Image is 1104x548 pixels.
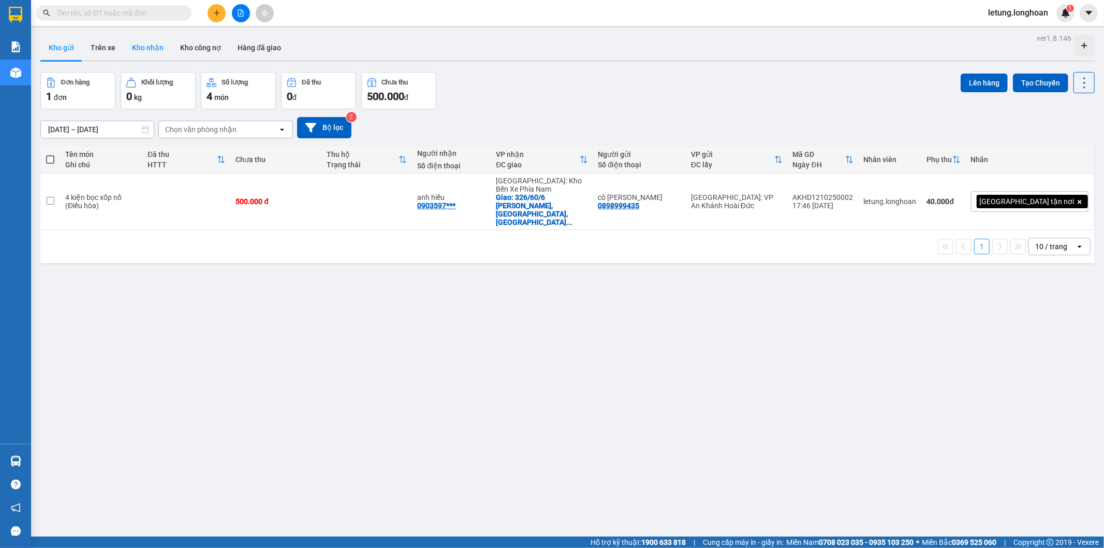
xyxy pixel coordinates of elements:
span: 0 [287,90,292,103]
button: caret-down [1080,4,1098,22]
span: | [694,537,695,548]
span: đ [404,93,408,102]
button: Kho nhận [124,35,172,60]
svg: open [278,125,286,134]
div: 0898999435 [598,201,640,210]
img: solution-icon [10,41,21,52]
span: 0 [126,90,132,103]
div: HTTT [148,161,217,169]
th: Toggle SortBy [142,146,230,174]
span: Miền Bắc [922,537,996,548]
button: plus [208,4,226,22]
div: AKHD1210250002 [793,193,853,201]
div: Chọn văn phòng nhận [165,124,237,135]
span: kg [134,93,142,102]
div: Mã GD [793,150,845,158]
div: [GEOGRAPHIC_DATA]: Kho Bến Xe Phía Nam [496,177,587,193]
img: logo-vxr [9,7,22,22]
strong: 1900 633 818 [641,538,686,546]
span: [GEOGRAPHIC_DATA] tận nơi [980,197,1074,206]
button: Lên hàng [961,74,1008,92]
input: Select a date range. [41,121,154,138]
span: ... [566,218,572,226]
div: Chưa thu [382,79,408,86]
div: Người nhận [417,149,485,157]
div: Số lượng [222,79,248,86]
span: đơn [54,93,67,102]
div: ver 1.8.146 [1037,33,1071,44]
th: Toggle SortBy [321,146,413,174]
button: Bộ lọc [297,117,351,138]
span: copyright [1047,539,1054,546]
span: letung.longhoan [980,6,1056,19]
span: 1 [46,90,52,103]
div: Đơn hàng [61,79,90,86]
div: 10 / trang [1035,241,1067,252]
div: ĐC lấy [691,161,774,169]
input: Tìm tên, số ĐT hoặc mã đơn [57,7,179,19]
img: icon-new-feature [1061,8,1070,18]
span: ⚪️ [916,540,919,544]
div: Giao: 326/60/6 Lê Hồng Phong, Nha Trang, Khánh Hòa [496,193,587,226]
strong: 0708 023 035 - 0935 103 250 [819,538,914,546]
div: Thu hộ [327,150,399,158]
span: | [1004,537,1006,548]
span: 4 [207,90,212,103]
span: món [214,93,229,102]
div: Ghi chú [65,161,137,169]
div: cô Vân [598,193,681,201]
span: đ [292,93,297,102]
div: [GEOGRAPHIC_DATA]: VP An Khánh Hoài Đức [691,193,783,210]
svg: open [1076,242,1084,251]
span: Cung cấp máy in - giấy in: [703,537,784,548]
div: 17:46 [DATE] [793,201,853,210]
div: Ngày ĐH [793,161,845,169]
span: message [11,526,21,536]
strong: 40.000 đ [927,197,954,206]
div: VP gửi [691,150,774,158]
div: 4 kiện bọc xốp nổ (Điều hòa) [65,193,137,210]
div: Đã thu [302,79,321,86]
div: Số điện thoại [417,162,485,170]
span: caret-down [1084,8,1094,18]
button: Kho công nợ [172,35,229,60]
button: Số lượng4món [201,72,276,109]
button: Khối lượng0kg [121,72,196,109]
div: Người gửi [598,150,681,158]
span: notification [11,503,21,513]
strong: 0369 525 060 [952,538,996,546]
span: 500.000 [367,90,404,103]
img: warehouse-icon [10,67,21,78]
div: Đã thu [148,150,217,158]
div: Phụ thu [927,155,952,164]
div: Khối lượng [141,79,173,86]
th: Toggle SortBy [922,146,966,174]
button: 1 [974,239,990,254]
div: ĐC giao [496,161,579,169]
span: aim [261,9,268,17]
div: VP nhận [496,150,579,158]
img: warehouse-icon [10,456,21,467]
button: aim [256,4,274,22]
span: question-circle [11,480,21,489]
span: file-add [237,9,244,17]
div: anh hiếu [417,193,485,201]
span: 1 [1068,5,1072,12]
span: Miền Nam [786,537,914,548]
span: search [43,9,50,17]
sup: 1 [1067,5,1074,12]
button: Chưa thu500.000đ [361,72,436,109]
button: Kho gửi [40,35,82,60]
div: Trạng thái [327,161,399,169]
button: file-add [232,4,250,22]
th: Toggle SortBy [491,146,593,174]
div: Chưa thu [235,155,316,164]
div: letung.longhoan [864,197,917,206]
button: Trên xe [82,35,124,60]
span: plus [213,9,220,17]
button: Đã thu0đ [281,72,356,109]
span: Hỗ trợ kỹ thuật: [591,537,686,548]
div: 500.000 đ [235,197,316,206]
th: Toggle SortBy [686,146,788,174]
button: Hàng đã giao [229,35,289,60]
